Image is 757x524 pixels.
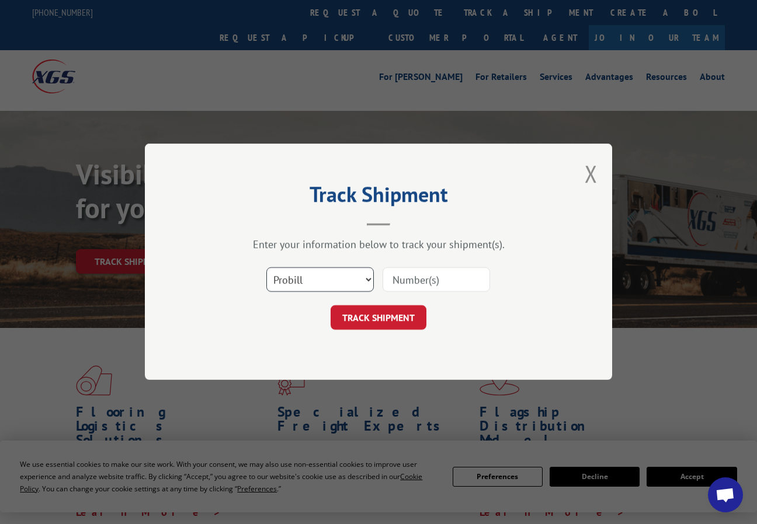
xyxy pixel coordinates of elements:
button: Close modal [585,158,598,189]
div: Enter your information below to track your shipment(s). [203,238,554,251]
input: Number(s) [383,268,490,292]
button: TRACK SHIPMENT [331,306,426,330]
div: Open chat [708,477,743,512]
h2: Track Shipment [203,186,554,208]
